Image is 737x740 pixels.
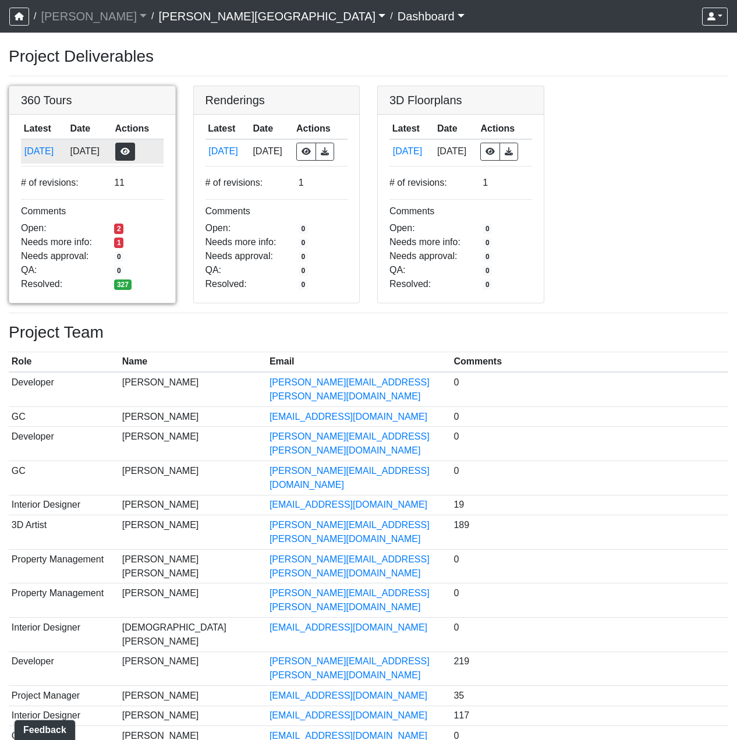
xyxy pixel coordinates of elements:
a: [PERSON_NAME][EMAIL_ADDRESS][PERSON_NAME][DOMAIN_NAME] [270,431,430,455]
span: / [385,5,397,28]
td: fzcy8kXHbzMa4Uub1XsNdB [205,139,250,164]
iframe: Ybug feedback widget [9,717,77,740]
td: [DEMOGRAPHIC_DATA][PERSON_NAME] [119,617,267,652]
td: GC [9,406,119,427]
td: Developer [9,652,119,686]
td: Property Management [9,583,119,618]
a: [PERSON_NAME][GEOGRAPHIC_DATA] [158,5,385,28]
td: 35 [451,686,728,706]
td: sndUuGPsUkcLAeJy7fM1d7 [21,139,68,164]
td: [PERSON_NAME] [119,583,267,618]
h3: Project Team [9,323,728,342]
a: [EMAIL_ADDRESS][DOMAIN_NAME] [270,412,427,422]
td: [PERSON_NAME] [119,495,267,515]
td: Interior Designer [9,617,119,652]
td: [PERSON_NAME] [119,427,267,461]
td: 3D Artist [9,515,119,550]
td: [PERSON_NAME] [119,706,267,726]
td: 117 [451,706,728,726]
td: Property Management [9,549,119,583]
a: [EMAIL_ADDRESS][DOMAIN_NAME] [270,622,427,632]
th: Role [9,352,119,373]
span: / [29,5,41,28]
a: [PERSON_NAME][EMAIL_ADDRESS][DOMAIN_NAME] [270,466,430,490]
td: [PERSON_NAME] [119,372,267,406]
a: [EMAIL_ADDRESS][DOMAIN_NAME] [270,691,427,700]
td: 19 [451,495,728,515]
td: [PERSON_NAME] [119,406,267,427]
td: [PERSON_NAME] [PERSON_NAME] [119,549,267,583]
td: 0 [451,461,728,495]
th: Name [119,352,267,373]
td: Developer [9,372,119,406]
td: [PERSON_NAME] [119,515,267,550]
td: otViMk1MQurvXFAFx4N9zg [389,139,434,164]
td: [PERSON_NAME] [119,652,267,686]
a: [PERSON_NAME] [41,5,147,28]
a: [PERSON_NAME][EMAIL_ADDRESS][PERSON_NAME][DOMAIN_NAME] [270,554,430,578]
td: 0 [451,406,728,427]
td: Interior Designer [9,706,119,726]
td: 0 [451,549,728,583]
td: [PERSON_NAME] [119,461,267,495]
td: Project Manager [9,686,119,706]
a: [PERSON_NAME][EMAIL_ADDRESS][PERSON_NAME][DOMAIN_NAME] [270,377,430,401]
a: Dashboard [398,5,465,28]
th: Email [267,352,451,373]
td: Developer [9,427,119,461]
span: / [147,5,158,28]
a: [EMAIL_ADDRESS][DOMAIN_NAME] [270,500,427,509]
td: 219 [451,652,728,686]
td: GC [9,461,119,495]
th: Comments [451,352,728,373]
td: 0 [451,372,728,406]
h3: Project Deliverables [9,47,728,66]
a: [PERSON_NAME][EMAIL_ADDRESS][PERSON_NAME][DOMAIN_NAME] [270,520,430,544]
td: [PERSON_NAME] [119,686,267,706]
a: [PERSON_NAME][EMAIL_ADDRESS][PERSON_NAME][DOMAIN_NAME] [270,588,430,612]
td: 0 [451,617,728,652]
td: 0 [451,427,728,461]
td: Interior Designer [9,495,119,515]
button: [DATE] [392,144,432,159]
td: 0 [451,583,728,618]
td: 189 [451,515,728,550]
button: [DATE] [208,144,247,159]
a: [PERSON_NAME][EMAIL_ADDRESS][PERSON_NAME][DOMAIN_NAME] [270,656,430,680]
button: [DATE] [24,144,65,159]
a: [EMAIL_ADDRESS][DOMAIN_NAME] [270,710,427,720]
